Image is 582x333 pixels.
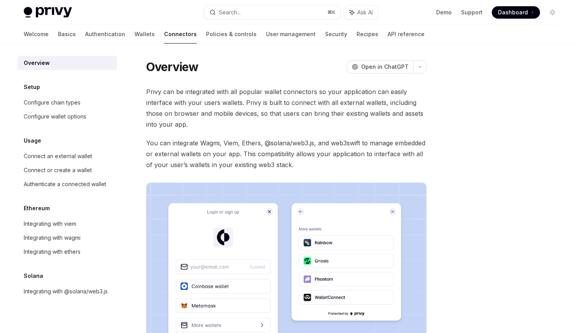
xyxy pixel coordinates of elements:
[266,25,316,44] a: User management
[17,231,117,245] a: Integrating with wagmi
[164,25,197,44] a: Connectors
[388,25,425,44] a: API reference
[146,138,426,170] span: You can integrate Wagmi, Viem, Ethers, @solana/web3.js, and web3swift to manage embedded or exter...
[24,233,80,242] div: Integrating with wagmi
[85,25,125,44] a: Authentication
[58,25,76,44] a: Basics
[327,9,336,16] span: ⌘ K
[17,245,117,259] a: Integrating with ethers
[24,166,92,175] div: Connect or create a wallet
[17,284,117,298] a: Integrating with @solana/web3.js
[436,9,452,16] a: Demo
[461,9,482,16] a: Support
[17,163,117,177] a: Connect or create a wallet
[17,96,117,110] a: Configure chain types
[24,82,40,92] h5: Setup
[17,110,117,124] a: Configure wallet options
[546,6,559,19] button: Toggle dark mode
[24,271,43,281] h5: Solana
[344,5,378,19] button: Ask AI
[24,98,80,107] div: Configure chain types
[204,5,340,19] button: Search...⌘K
[146,60,199,74] h1: Overview
[17,56,117,70] a: Overview
[24,247,80,256] div: Integrating with ethers
[146,86,426,130] span: Privy can be integrated with all popular wallet connectors so your application can easily interfa...
[357,25,378,44] a: Recipes
[325,25,347,44] a: Security
[24,152,92,161] div: Connect an external wallet
[24,219,76,228] div: Integrating with viem
[24,136,41,145] h5: Usage
[498,9,528,16] span: Dashboard
[24,25,49,44] a: Welcome
[347,60,413,73] button: Open in ChatGPT
[24,287,108,296] div: Integrating with @solana/web3.js
[24,7,72,18] img: light logo
[219,8,241,17] div: Search...
[357,9,373,16] span: Ask AI
[492,6,540,19] a: Dashboard
[206,25,257,44] a: Policies & controls
[17,217,117,231] a: Integrating with viem
[24,180,106,189] div: Authenticate a connected wallet
[24,112,86,121] div: Configure wallet options
[135,25,155,44] a: Wallets
[24,204,50,213] h5: Ethereum
[24,58,50,68] div: Overview
[17,177,117,191] a: Authenticate a connected wallet
[17,149,117,163] a: Connect an external wallet
[361,63,409,71] span: Open in ChatGPT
